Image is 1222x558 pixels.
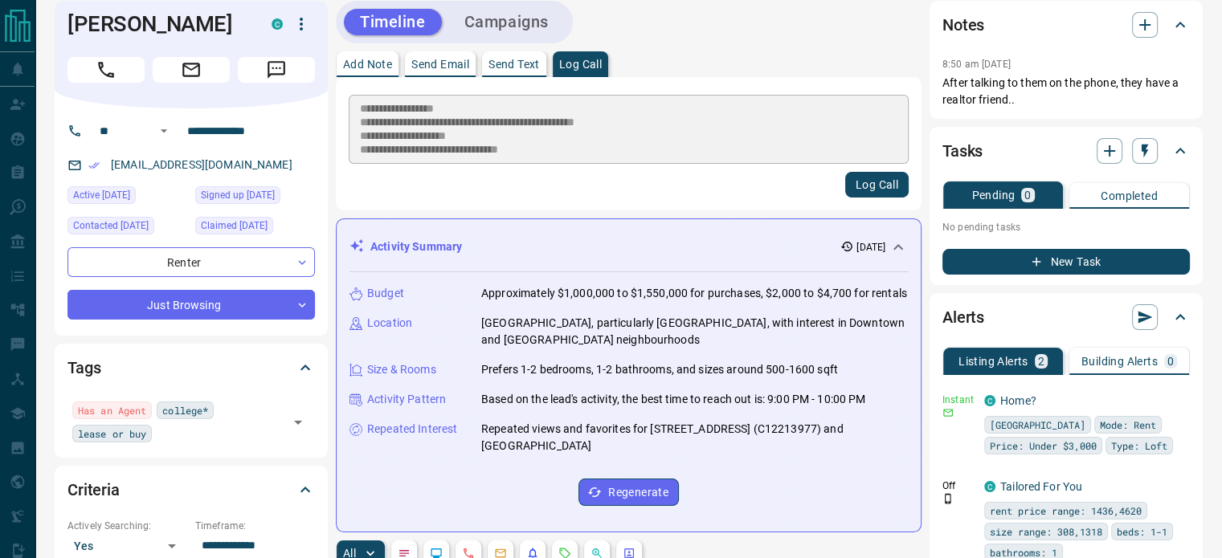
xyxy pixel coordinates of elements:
[367,391,446,408] p: Activity Pattern
[990,417,1085,433] span: [GEOGRAPHIC_DATA]
[67,217,187,239] div: Fri Sep 05 2025
[942,215,1190,239] p: No pending tasks
[201,187,275,203] span: Signed up [DATE]
[154,121,174,141] button: Open
[990,523,1102,540] span: size range: 308,1318
[971,189,1015,201] p: Pending
[958,356,1028,367] p: Listing Alerts
[367,361,436,378] p: Size & Rooms
[942,249,1190,275] button: New Task
[78,426,146,442] span: lease or buy
[370,238,462,255] p: Activity Summary
[448,9,565,35] button: Campaigns
[238,57,315,83] span: Message
[942,6,1190,44] div: Notes
[287,411,309,434] button: Open
[88,160,100,171] svg: Email Verified
[367,285,404,302] p: Budget
[349,232,908,262] div: Activity Summary[DATE]
[67,11,247,37] h1: [PERSON_NAME]
[1000,394,1036,407] a: Home?
[984,481,995,492] div: condos.ca
[201,218,268,234] span: Claimed [DATE]
[344,9,442,35] button: Timeline
[942,138,983,164] h2: Tasks
[272,18,283,30] div: condos.ca
[67,355,100,381] h2: Tags
[481,361,838,378] p: Prefers 1-2 bedrooms, 1-2 bathrooms, and sizes around 500-1600 sqft
[195,217,315,239] div: Sat Mar 27 2021
[481,315,908,348] p: [GEOGRAPHIC_DATA], particularly [GEOGRAPHIC_DATA], with interest in Downtown and [GEOGRAPHIC_DATA...
[942,304,984,330] h2: Alerts
[1000,480,1082,493] a: Tailored For You
[67,247,315,277] div: Renter
[488,59,540,70] p: Send Text
[343,59,392,70] p: Add Note
[481,285,907,302] p: Approximately $1,000,000 to $1,550,000 for purchases, $2,000 to $4,700 for rentals
[67,348,315,387] div: Tags
[67,186,187,209] div: Sun Sep 14 2025
[1100,417,1156,433] span: Mode: Rent
[1101,190,1158,202] p: Completed
[856,240,885,255] p: [DATE]
[942,75,1190,108] p: After talking to them on the phone, they have a realtor friend..
[990,503,1142,519] span: rent price range: 1436,4620
[1117,523,1167,540] span: beds: 1-1
[111,158,292,171] a: [EMAIL_ADDRESS][DOMAIN_NAME]
[411,59,469,70] p: Send Email
[1081,356,1158,367] p: Building Alerts
[578,479,679,506] button: Regenerate
[942,407,954,418] svg: Email
[559,59,602,70] p: Log Call
[481,421,908,454] p: Repeated views and favorites for [STREET_ADDRESS] (C12213977) and [GEOGRAPHIC_DATA]
[942,59,1011,70] p: 8:50 am [DATE]
[78,402,146,418] span: Has an Agent
[1038,356,1044,367] p: 2
[195,186,315,209] div: Sat Mar 27 2021
[367,315,412,332] p: Location
[942,479,975,493] p: Off
[984,395,995,406] div: condos.ca
[1167,356,1174,367] p: 0
[942,132,1190,170] div: Tasks
[1024,189,1031,201] p: 0
[73,187,130,203] span: Active [DATE]
[845,172,909,198] button: Log Call
[162,402,208,418] span: college*
[942,393,975,407] p: Instant
[990,438,1097,454] span: Price: Under $3,000
[195,519,315,533] p: Timeframe:
[153,57,230,83] span: Email
[942,298,1190,336] div: Alerts
[67,477,120,503] h2: Criteria
[367,421,457,438] p: Repeated Interest
[73,218,149,234] span: Contacted [DATE]
[67,57,145,83] span: Call
[1111,438,1167,454] span: Type: Loft
[942,493,954,504] svg: Push Notification Only
[67,470,315,509] div: Criteria
[942,12,984,38] h2: Notes
[67,290,315,320] div: Just Browsing
[67,519,187,533] p: Actively Searching:
[481,391,865,408] p: Based on the lead's activity, the best time to reach out is: 9:00 PM - 10:00 PM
